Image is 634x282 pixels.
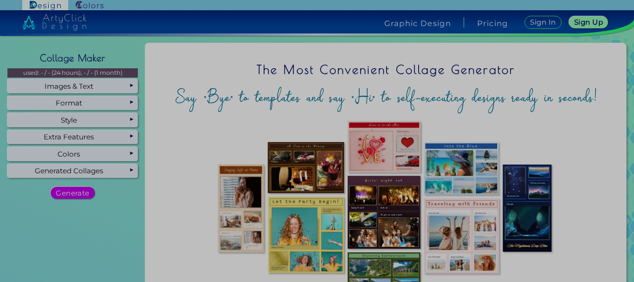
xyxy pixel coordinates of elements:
[7,96,138,110] div: Format
[7,79,138,93] div: Images & Text
[7,113,138,127] div: Style
[153,57,619,83] h1: The Most Convenient Collage Generator
[531,19,555,26] h5: Sign In
[7,164,138,178] div: Generated Collages
[58,190,88,196] h5: Generate
[526,16,560,28] a: Sign In
[7,147,138,161] div: Colors
[35,48,110,68] h2: Collage Maker
[477,20,508,27] a: Pricing
[576,19,602,26] h5: Sign Up
[384,20,451,27] h4: Graphic Design
[7,68,138,78] p: used: - / - (24 hours), - / - (1 month)
[7,130,138,144] div: Extra Features
[76,1,104,10] img: ArtyClick Colors logo
[22,14,86,31] img: artyclick_design_logo_white_combined_path.svg
[571,17,606,28] a: Sign Up
[153,85,619,109] h2: Say "Bye" to templates and say "Hi" to self-executing designs ready in seconds!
